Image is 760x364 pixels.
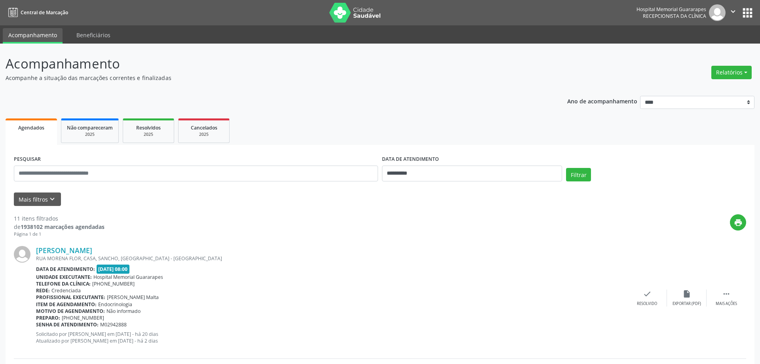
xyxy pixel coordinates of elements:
[36,287,50,294] b: Rede:
[14,231,104,238] div: Página 1 de 1
[36,274,92,280] b: Unidade executante:
[100,321,127,328] span: M02942888
[643,13,706,19] span: Recepcionista da clínica
[51,287,81,294] span: Credenciada
[36,266,95,273] b: Data de atendimento:
[67,124,113,131] span: Não compareceram
[741,6,754,20] button: apps
[726,4,741,21] button: 
[6,6,68,19] a: Central de Marcação
[184,131,224,137] div: 2025
[18,124,44,131] span: Agendados
[14,153,41,166] label: PESQUISAR
[637,301,657,307] div: Resolvido
[6,74,530,82] p: Acompanhe a situação das marcações correntes e finalizadas
[136,124,161,131] span: Resolvidos
[711,66,752,79] button: Relatórios
[734,218,743,227] i: print
[36,255,627,262] div: RUA MORENA FLOR, CASA, SANCHO, [GEOGRAPHIC_DATA] - [GEOGRAPHIC_DATA]
[722,290,731,298] i: 
[567,96,637,106] p: Ano de acompanhamento
[107,294,159,301] span: [PERSON_NAME] Malta
[729,7,737,16] i: 
[673,301,701,307] div: Exportar (PDF)
[71,28,116,42] a: Beneficiários
[730,214,746,231] button: print
[36,294,105,301] b: Profissional executante:
[97,265,130,274] span: [DATE] 08:00
[3,28,63,44] a: Acompanhamento
[14,246,30,263] img: img
[36,246,92,255] a: [PERSON_NAME]
[14,214,104,223] div: 11 itens filtrados
[129,131,168,137] div: 2025
[62,314,104,321] span: [PHONE_NUMBER]
[382,153,439,166] label: DATA DE ATENDIMENTO
[191,124,217,131] span: Cancelados
[21,223,104,231] strong: 1938102 marcações agendadas
[36,308,105,314] b: Motivo de agendamento:
[93,274,163,280] span: Hospital Memorial Guararapes
[106,308,141,314] span: Não informado
[566,168,591,181] button: Filtrar
[36,321,99,328] b: Senha de atendimento:
[36,301,97,308] b: Item de agendamento:
[643,290,652,298] i: check
[709,4,726,21] img: img
[6,54,530,74] p: Acompanhamento
[682,290,691,298] i: insert_drive_file
[716,301,737,307] div: Mais ações
[21,9,68,16] span: Central de Marcação
[48,195,57,204] i: keyboard_arrow_down
[636,6,706,13] div: Hospital Memorial Guararapes
[92,280,135,287] span: [PHONE_NUMBER]
[67,131,113,137] div: 2025
[98,301,132,308] span: Endocrinologia
[14,223,104,231] div: de
[36,331,627,344] p: Solicitado por [PERSON_NAME] em [DATE] - há 20 dias Atualizado por [PERSON_NAME] em [DATE] - há 2...
[36,280,91,287] b: Telefone da clínica:
[14,192,61,206] button: Mais filtroskeyboard_arrow_down
[36,314,60,321] b: Preparo:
